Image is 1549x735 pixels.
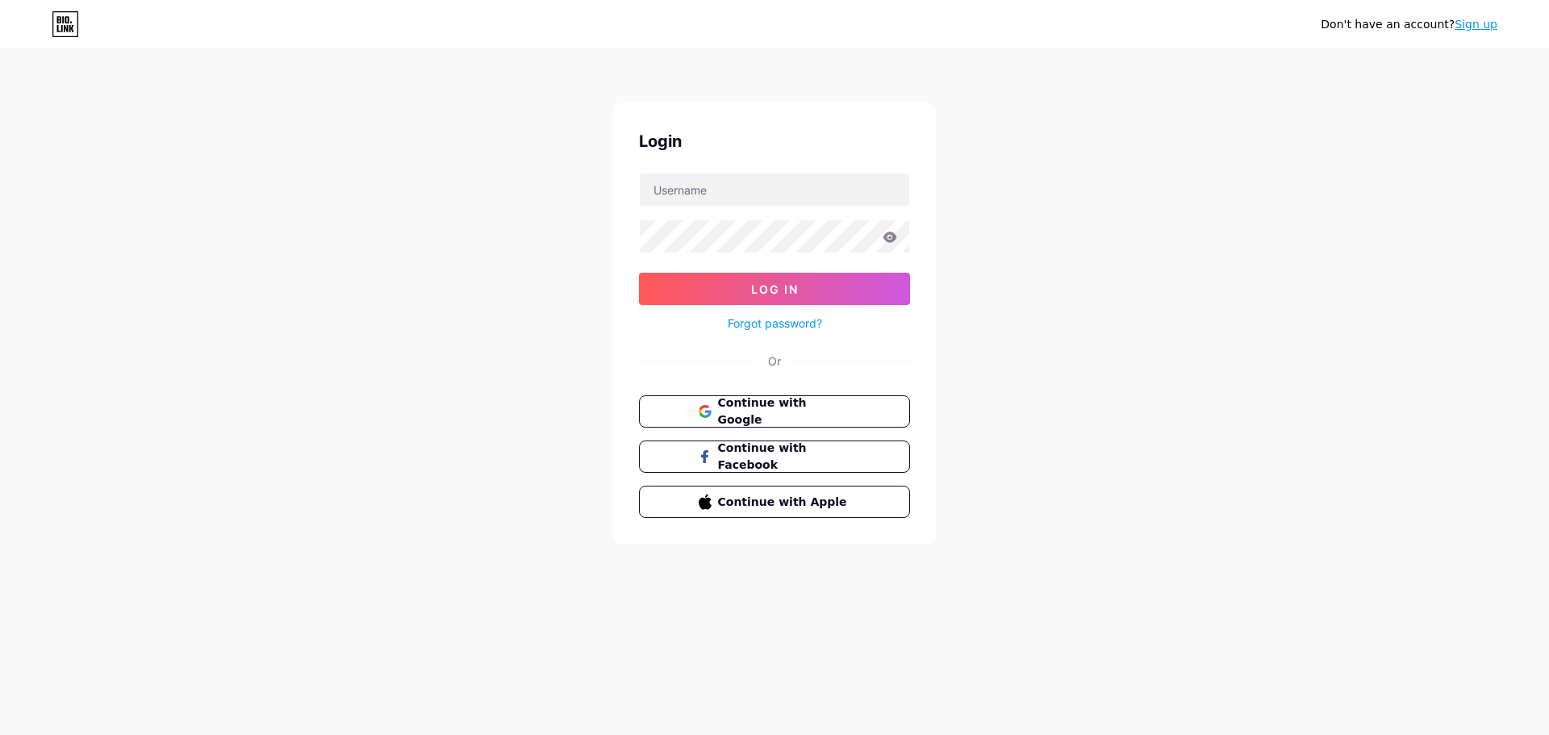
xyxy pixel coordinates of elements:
[639,273,910,305] button: Log In
[639,395,910,428] button: Continue with Google
[751,282,799,296] span: Log In
[728,315,822,332] a: Forgot password?
[640,173,909,206] input: Username
[639,486,910,518] button: Continue with Apple
[1455,18,1497,31] a: Sign up
[768,353,781,370] div: Or
[639,441,910,473] button: Continue with Facebook
[639,129,910,153] div: Login
[718,395,851,428] span: Continue with Google
[718,494,851,511] span: Continue with Apple
[718,440,851,474] span: Continue with Facebook
[1321,16,1497,33] div: Don't have an account?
